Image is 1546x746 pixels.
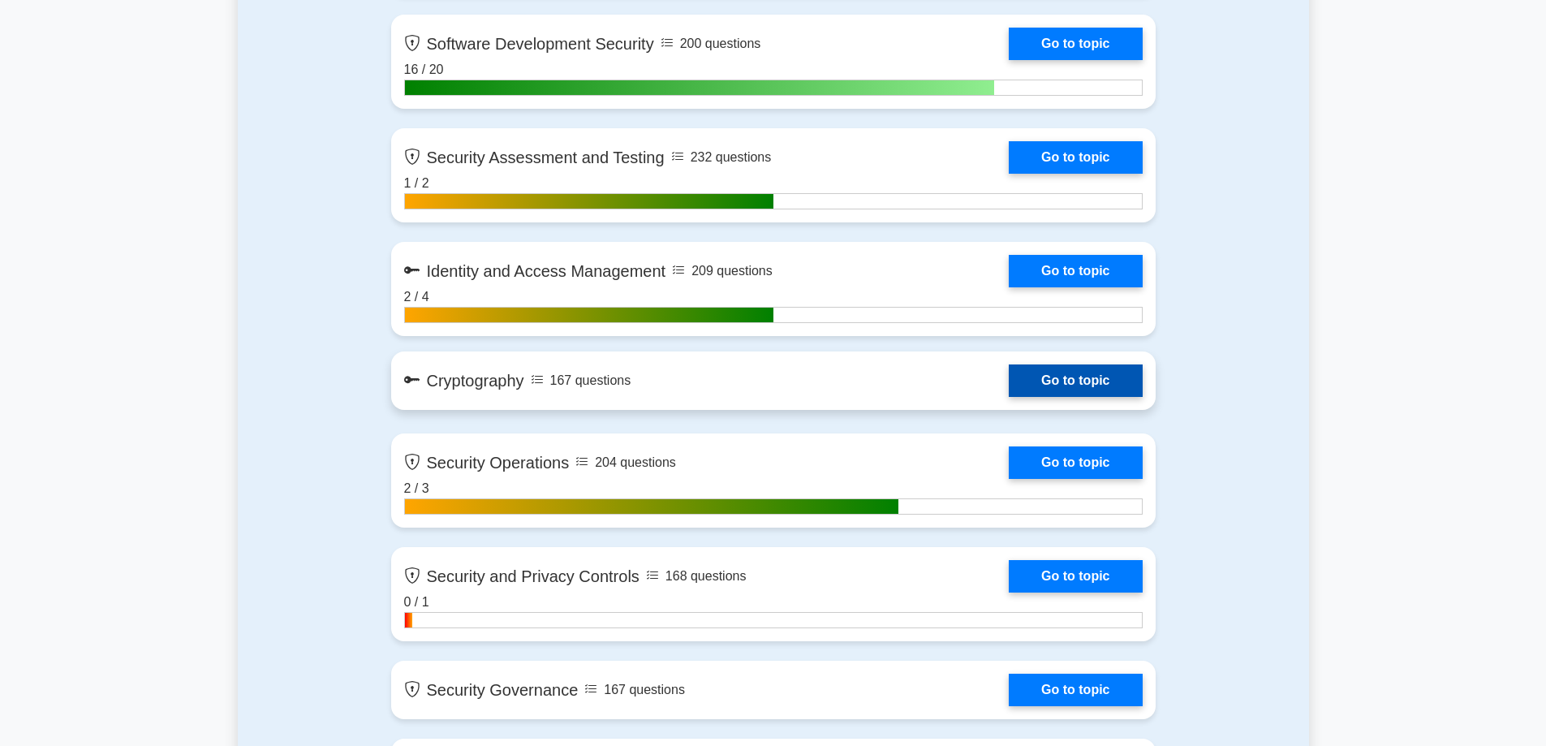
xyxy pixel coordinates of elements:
[1009,28,1142,60] a: Go to topic
[1009,560,1142,593] a: Go to topic
[1009,255,1142,287] a: Go to topic
[1009,674,1142,706] a: Go to topic
[1009,446,1142,479] a: Go to topic
[1009,141,1142,174] a: Go to topic
[1009,364,1142,397] a: Go to topic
